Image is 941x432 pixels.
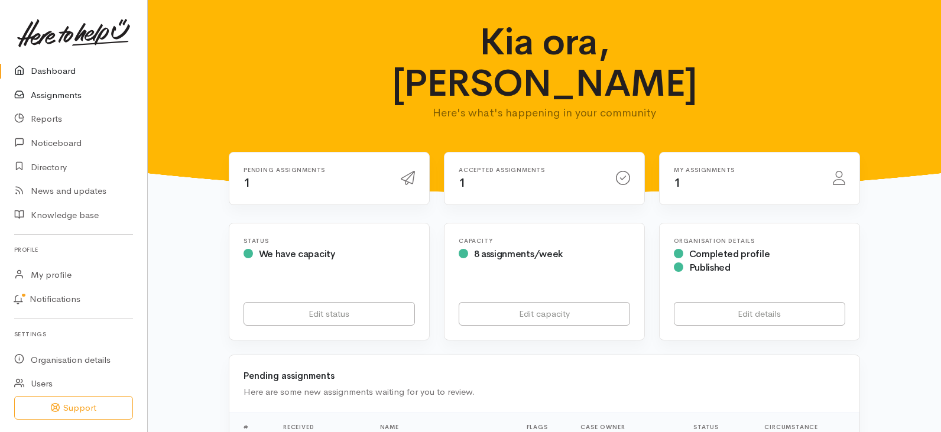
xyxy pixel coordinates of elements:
h6: Pending assignments [244,167,387,173]
h6: Accepted assignments [459,167,602,173]
span: We have capacity [259,248,335,260]
h6: My assignments [674,167,819,173]
h6: Status [244,238,415,244]
h6: Settings [14,326,133,342]
span: 8 assignments/week [474,248,563,260]
span: 1 [244,176,251,190]
a: Edit status [244,302,415,326]
h1: Kia ora, [PERSON_NAME] [361,21,729,105]
span: Completed profile [689,248,770,260]
a: Edit capacity [459,302,630,326]
span: 1 [674,176,681,190]
p: Here's what's happening in your community [361,105,729,121]
b: Pending assignments [244,370,335,381]
span: Published [689,261,731,274]
a: Edit details [674,302,845,326]
h6: Organisation Details [674,238,845,244]
h6: Capacity [459,238,630,244]
div: Here are some new assignments waiting for you to review. [244,385,845,399]
span: 1 [459,176,466,190]
h6: Profile [14,242,133,258]
button: Support [14,396,133,420]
